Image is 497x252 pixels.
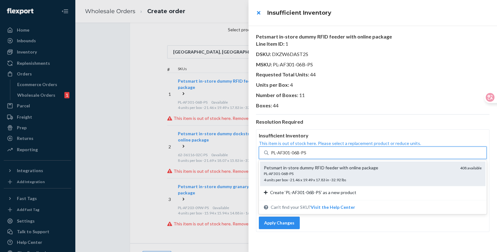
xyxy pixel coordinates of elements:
[271,150,307,156] input: Petsmart in-store dummy RFID feeder with online packagePL-AF301-06B-PS4 units per box · 21.46 x 1...
[259,140,487,147] p: This item is out of stock here. Please select a replacement product or reduce units.
[252,7,265,19] button: close
[256,118,489,126] p: Resolution Required
[267,9,331,17] h3: Insufficient Inventory
[256,82,290,88] span: Units per Box :
[273,61,313,67] span: PL-AF301-06B-PS
[311,204,355,210] button: Petsmart in-store dummy RFID feeder with online packagePL-AF301-06B-PS4 units per box · 21.46 x 1...
[310,71,316,77] span: 44
[256,92,299,98] span: Number of Boxes :
[272,51,308,57] span: DXZW6DAST2S
[259,132,487,139] p: Insufficient Inventory
[256,71,310,77] span: Requested Total Units :
[256,102,273,108] span: Boxes :
[256,41,285,47] span: Line Item ID :
[264,165,455,171] div: Petsmart in-store dummy RFID feeder with online package
[256,61,273,67] span: MSKU :
[259,217,300,229] button: Apply Changes
[264,171,455,176] div: PL-AF301-06B-PS
[290,82,293,88] span: 4
[460,166,482,170] span: 408 available
[271,204,355,210] span: Can't find your SKU?
[273,102,279,108] span: 44
[256,51,272,57] span: DSKU :
[264,171,455,182] span: 4 units per box · 21.46 x 19.49 x 17.83 in · 32.92 lbs
[256,33,489,40] p: Petsmart in-store dummy RFID feeder with online package
[285,41,288,47] span: 1
[299,92,305,98] span: 11
[270,189,356,196] span: Create ‘PL-AF301-06B-PS’ as a new product
[16,4,35,10] span: 在线交谈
